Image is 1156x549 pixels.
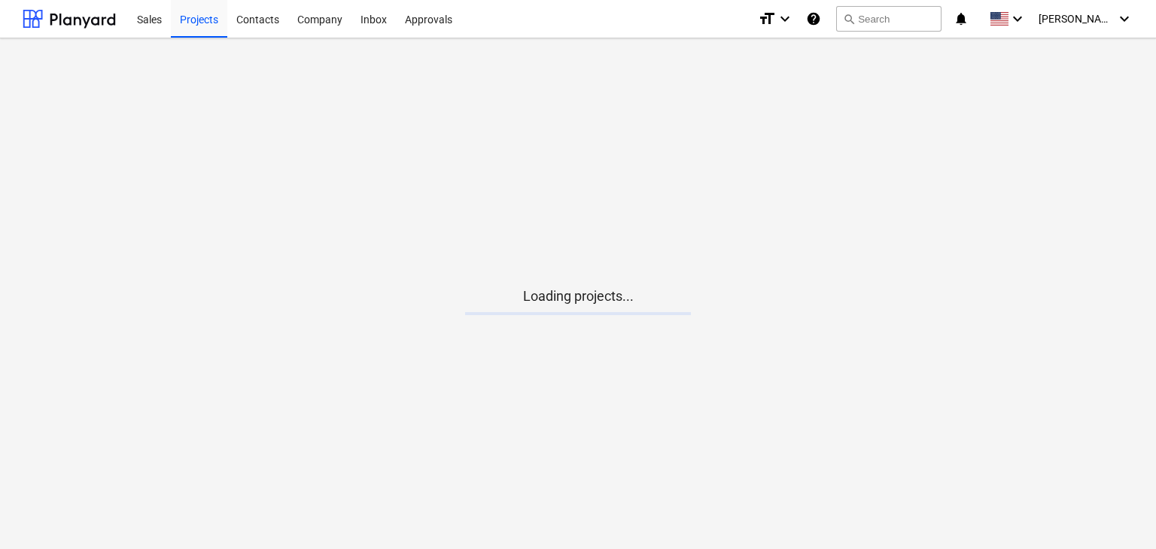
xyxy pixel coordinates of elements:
i: keyboard_arrow_down [1008,10,1027,28]
i: Knowledge base [806,10,821,28]
i: keyboard_arrow_down [1115,10,1133,28]
button: Search [836,6,942,32]
p: Loading projects... [465,287,691,305]
i: keyboard_arrow_down [776,10,794,28]
i: notifications [954,10,969,28]
span: [PERSON_NAME] [1039,13,1114,25]
i: format_size [758,10,776,28]
span: search [843,13,855,25]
